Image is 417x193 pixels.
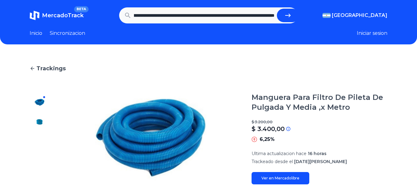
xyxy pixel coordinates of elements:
span: [DATE][PERSON_NAME] [294,159,347,164]
a: MercadoTrackBETA [30,10,84,20]
span: Trackeado desde el [252,159,293,164]
img: MercadoTrack [30,10,40,20]
p: $ 3.200,00 [252,120,387,125]
h1: Manguera Para Filtro De Pileta De Pulgada Y Media ,x Metro [252,92,387,112]
a: Ver en Mercadolibre [252,172,309,184]
span: [GEOGRAPHIC_DATA] [332,12,387,19]
img: Manguera Para Filtro De Pileta De Pulgada Y Media ,x Metro [35,117,44,127]
span: Ultima actualizacion hace [252,151,306,156]
a: Sincronizacion [50,30,85,37]
img: Manguera Para Filtro De Pileta De Pulgada Y Media ,x Metro [62,92,239,184]
p: $ 3.400,00 [252,125,285,133]
span: 16 horas [308,151,327,156]
img: Argentina [323,13,331,18]
img: Manguera Para Filtro De Pileta De Pulgada Y Media ,x Metro [35,97,44,107]
span: MercadoTrack [42,12,84,19]
button: Iniciar sesion [357,30,387,37]
span: Trackings [36,64,66,73]
button: [GEOGRAPHIC_DATA] [323,12,387,19]
span: BETA [74,6,89,12]
a: Trackings [30,64,387,73]
a: Inicio [30,30,42,37]
p: 6,25% [260,136,275,143]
